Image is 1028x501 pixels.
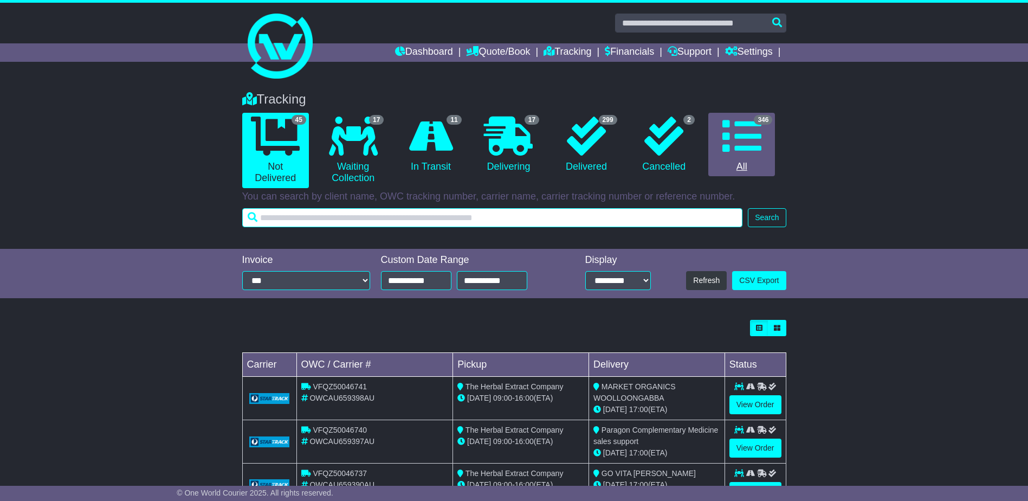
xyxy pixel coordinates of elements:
span: 09:00 [493,437,512,446]
span: [DATE] [467,437,491,446]
a: 11 In Transit [397,113,464,177]
td: Status [725,353,786,377]
span: 346 [754,115,772,125]
span: 16:00 [515,480,534,489]
span: [DATE] [603,480,627,489]
td: OWC / Carrier # [296,353,453,377]
div: - (ETA) [457,479,584,491]
div: - (ETA) [457,393,584,404]
a: Support [668,43,712,62]
a: View Order [729,439,781,458]
span: OWCAU659398AU [309,394,374,402]
a: 17 Waiting Collection [320,113,386,188]
span: 09:00 [493,480,512,489]
span: 299 [599,115,617,125]
a: Quote/Book [466,43,530,62]
span: [DATE] [603,405,627,414]
span: [DATE] [467,480,491,489]
div: - (ETA) [457,436,584,447]
a: Settings [725,43,773,62]
a: Tracking [544,43,591,62]
span: GO VITA [PERSON_NAME] [602,469,696,478]
span: 16:00 [515,394,534,402]
span: 17:00 [629,480,648,489]
td: Pickup [453,353,589,377]
a: 2 Cancelled [631,113,697,177]
a: 45 Not Delivered [242,113,309,188]
img: GetCarrierServiceLogo [249,393,290,404]
span: 17:00 [629,448,648,457]
span: MARKET ORGANICS WOOLLOONGABBA [593,382,676,402]
span: The Herbal Extract Company [465,426,564,434]
span: 09:00 [493,394,512,402]
a: CSV Export [732,271,786,290]
span: The Herbal Extract Company [465,469,564,478]
div: Invoice [242,254,370,266]
div: (ETA) [593,479,720,491]
a: Financials [605,43,654,62]
a: 17 Delivering [475,113,542,177]
span: VFQZ50046737 [313,469,367,478]
span: 17 [369,115,384,125]
span: 11 [447,115,461,125]
span: 17:00 [629,405,648,414]
div: (ETA) [593,447,720,459]
span: 16:00 [515,437,534,446]
span: VFQZ50046740 [313,426,367,434]
a: 346 All [708,113,775,177]
span: 45 [292,115,306,125]
img: GetCarrierServiceLogo [249,479,290,490]
span: 2 [683,115,695,125]
span: [DATE] [467,394,491,402]
p: You can search by client name, OWC tracking number, carrier name, carrier tracking number or refe... [242,191,786,203]
img: GetCarrierServiceLogo [249,436,290,447]
span: © One World Courier 2025. All rights reserved. [177,489,333,497]
a: View Order [729,482,781,501]
div: Tracking [237,92,792,107]
td: Delivery [589,353,725,377]
span: OWCAU659397AU [309,437,374,446]
div: (ETA) [593,404,720,415]
span: The Herbal Extract Company [465,382,564,391]
span: 17 [525,115,539,125]
a: View Order [729,395,781,414]
span: Paragon Complementary Medicine sales support [593,426,718,446]
div: Display [585,254,651,266]
td: Carrier [242,353,296,377]
button: Refresh [686,271,727,290]
div: Custom Date Range [381,254,555,266]
button: Search [748,208,786,227]
a: Dashboard [395,43,453,62]
span: OWCAU659390AU [309,480,374,489]
a: 299 Delivered [553,113,619,177]
span: [DATE] [603,448,627,457]
span: VFQZ50046741 [313,382,367,391]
